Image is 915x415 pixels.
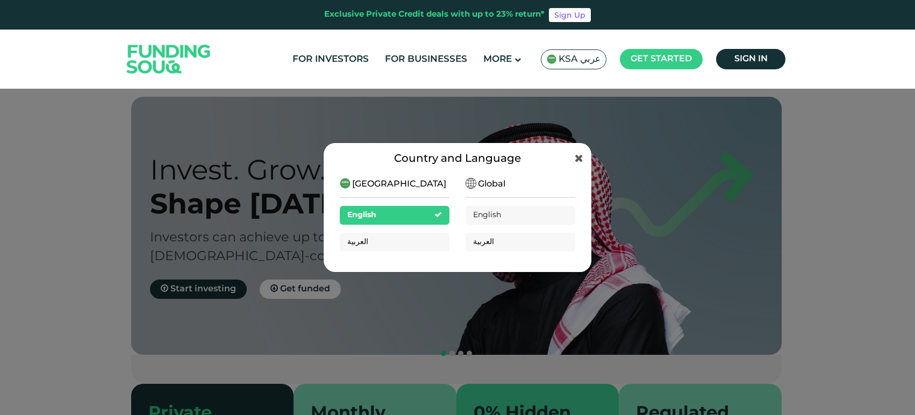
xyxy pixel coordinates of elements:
span: More [483,55,512,64]
span: English [473,211,501,219]
span: Sign in [734,55,768,63]
img: Logo [116,32,221,87]
div: Country and Language [340,151,575,167]
div: Exclusive Private Credit deals with up to 23% return* [324,9,545,21]
a: Sign Up [549,8,591,22]
span: English [347,211,376,219]
img: SA Flag [340,178,351,189]
span: Global [478,178,505,191]
img: SA Flag [547,54,556,64]
span: KSA عربي [559,53,601,66]
img: SA Flag [466,178,476,189]
a: For Investors [290,51,371,68]
a: For Businesses [382,51,470,68]
span: العربية [347,238,368,246]
a: Sign in [716,49,785,69]
span: العربية [473,238,494,246]
span: Get started [631,55,692,63]
span: [GEOGRAPHIC_DATA] [352,178,446,191]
